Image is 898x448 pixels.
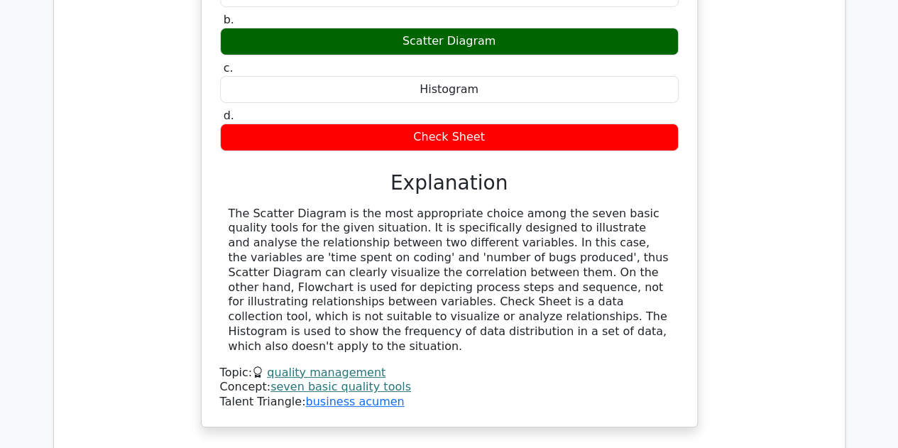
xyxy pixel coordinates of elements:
a: business acumen [305,395,404,408]
span: b. [224,13,234,26]
div: Histogram [220,76,679,104]
div: Check Sheet [220,124,679,151]
a: quality management [267,366,385,379]
div: Talent Triangle: [220,366,679,410]
span: c. [224,61,234,75]
div: Scatter Diagram [220,28,679,55]
h3: Explanation [229,171,670,195]
span: d. [224,109,234,122]
div: Topic: [220,366,679,381]
a: seven basic quality tools [270,380,411,393]
div: Concept: [220,380,679,395]
div: The Scatter Diagram is the most appropriate choice among the seven basic quality tools for the gi... [229,207,670,354]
